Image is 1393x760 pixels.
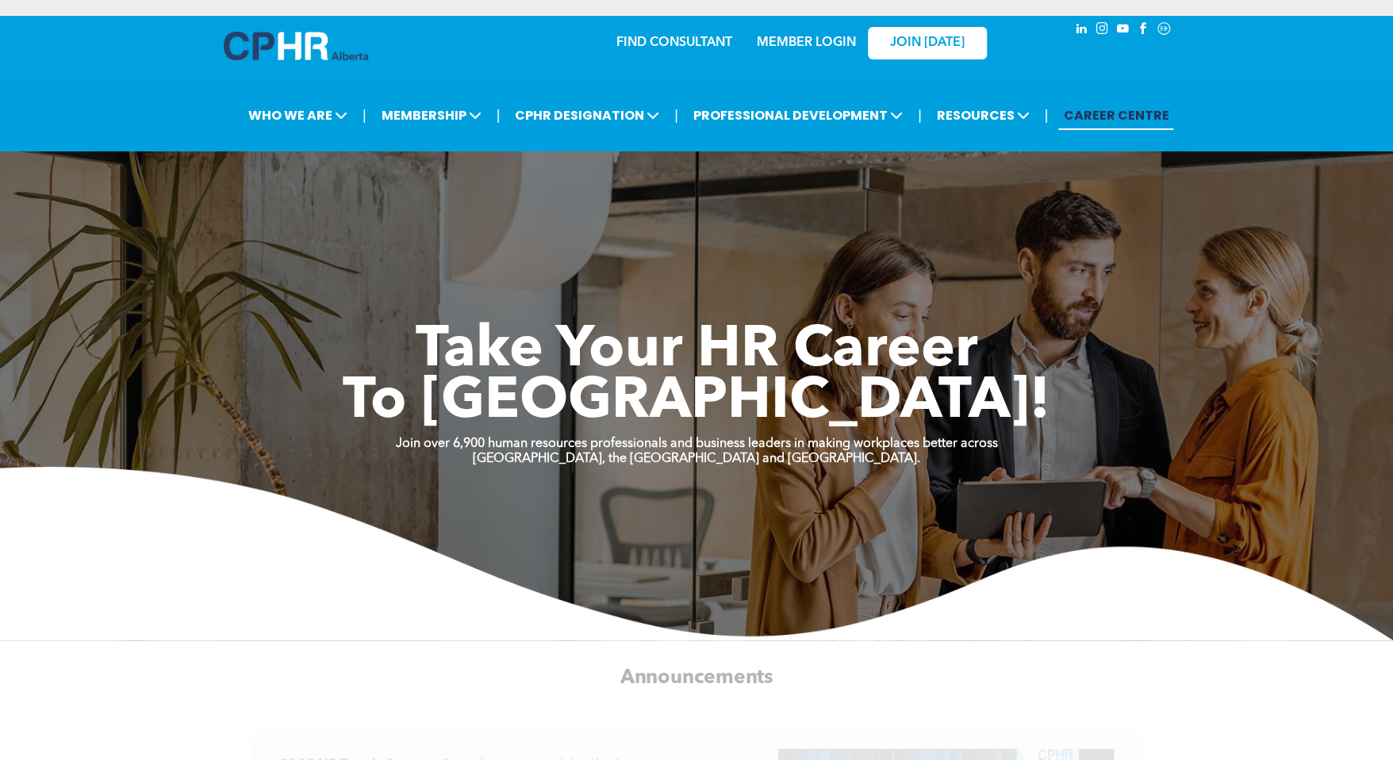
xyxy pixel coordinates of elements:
[363,99,366,132] li: |
[1058,101,1173,130] a: CAREER CENTRE
[510,101,664,130] span: CPHR DESIGNATION
[1093,20,1111,41] a: instagram
[1073,20,1090,41] a: linkedin
[616,36,732,49] a: FIND CONSULTANT
[1155,20,1172,41] a: Social network
[890,36,965,51] span: JOIN [DATE]
[343,374,1050,431] span: To [GEOGRAPHIC_DATA]!
[1134,20,1152,41] a: facebook
[918,99,922,132] li: |
[416,323,978,380] span: Take Your HR Career
[756,36,855,49] a: MEMBER LOGIN
[376,101,485,130] span: MEMBERSHIP
[224,32,368,60] img: A blue and white logo for cp alberta
[396,437,998,450] strong: Join over 6,900 human resources professionals and business leaders in making workplaces better ac...
[1114,20,1131,41] a: youtube
[244,101,352,130] span: WHO WE ARE
[620,668,773,688] span: Announcements
[1045,99,1049,132] li: |
[473,453,920,465] strong: [GEOGRAPHIC_DATA], the [GEOGRAPHIC_DATA] and [GEOGRAPHIC_DATA].
[674,99,678,132] li: |
[496,99,500,132] li: |
[689,101,908,130] span: PROFESSIONAL DEVELOPMENT
[868,27,987,59] a: JOIN [DATE]
[932,101,1034,130] span: RESOURCES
